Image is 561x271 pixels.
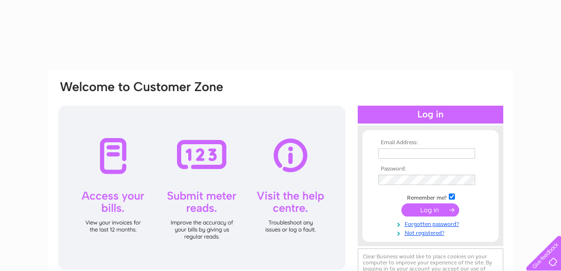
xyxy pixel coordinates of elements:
[378,219,485,228] a: Forgotten password?
[376,139,485,146] th: Email Address:
[376,192,485,201] td: Remember me?
[376,166,485,172] th: Password:
[401,203,459,217] input: Submit
[378,228,485,237] a: Not registered?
